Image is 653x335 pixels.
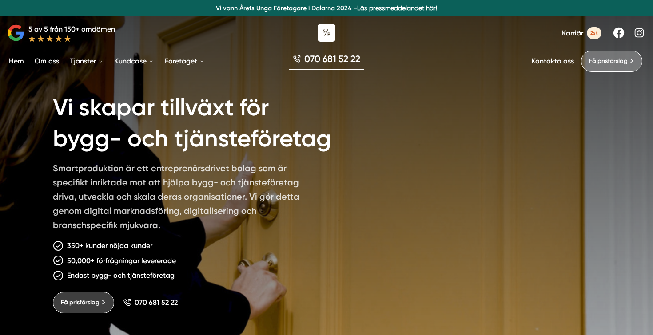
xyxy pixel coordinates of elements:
a: Tjänster [68,50,105,72]
a: Företaget [163,50,207,72]
p: 350+ kunder nöjda kunder [67,240,152,251]
a: Kontakta oss [531,57,574,65]
p: 5 av 5 från 150+ omdömen [28,24,115,35]
a: Om oss [33,50,61,72]
span: 070 681 52 22 [304,52,360,65]
a: 070 681 52 22 [289,52,364,70]
span: Få prisförslag [61,298,100,307]
a: Hem [7,50,26,72]
a: Kundcase [112,50,156,72]
p: Endast bygg- och tjänsteföretag [67,270,175,281]
span: Karriär [562,29,583,37]
span: Få prisförslag [589,56,628,66]
p: 50,000+ förfrågningar levererade [67,255,176,266]
a: Få prisförslag [53,292,114,313]
a: Läs pressmeddelandet här! [357,4,437,12]
span: 070 681 52 22 [135,298,178,307]
span: 2st [587,27,601,39]
p: Vi vann Årets Unga Företagare i Dalarna 2024 – [4,4,649,12]
h1: Vi skapar tillväxt för bygg- och tjänsteföretag [53,82,363,161]
a: Karriär 2st [562,27,601,39]
a: Få prisförslag [581,51,642,72]
p: Smartproduktion är ett entreprenörsdrivet bolag som är specifikt inriktade mot att hjälpa bygg- o... [53,161,309,236]
a: 070 681 52 22 [123,298,178,307]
